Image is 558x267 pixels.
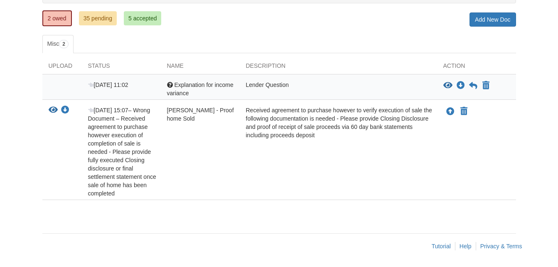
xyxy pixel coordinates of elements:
a: 5 accepted [124,11,162,25]
button: Upload Laura Somers - Proof home Sold [445,106,455,117]
span: Explanation for income variance [167,82,234,96]
div: Status [82,62,161,74]
a: Misc [42,35,74,53]
div: Lender Question [240,81,437,97]
a: Tutorial [432,243,451,250]
a: Privacy & Terms [480,243,522,250]
button: View Explanation for income variance [443,82,452,90]
div: Description [240,62,437,74]
span: [DATE] 15:07 [88,107,128,114]
span: [DATE] 11:02 [88,82,128,88]
a: 2 owed [42,10,72,26]
div: – Wrong Document – Received agreement to purchase however execution of completion of sale is need... [82,106,161,198]
div: Upload [42,62,82,74]
button: Declare Explanation for income variance not applicable [482,81,490,91]
div: Name [161,62,240,74]
a: Help [460,243,472,250]
div: Received agreement to purchase however to verify execution of sale the following documentation is... [240,106,437,198]
a: 35 pending [79,11,117,25]
a: Add New Doc [470,12,516,27]
span: 2 [59,40,69,48]
button: View Laura Somers - Proof home Sold [49,106,58,115]
a: Download Laura Somers - Proof home Sold [61,107,69,114]
span: [PERSON_NAME] - Proof home Sold [167,107,234,122]
a: Download Explanation for income variance [457,82,465,89]
button: Declare Laura Somers - Proof home Sold not applicable [460,106,468,116]
div: Action [437,62,516,74]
